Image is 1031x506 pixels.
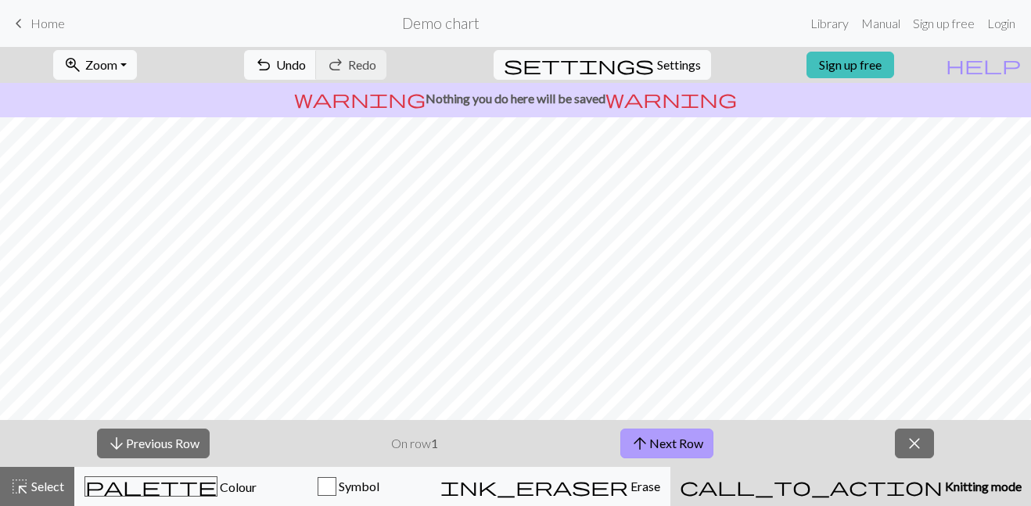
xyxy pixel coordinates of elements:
[402,14,480,32] h2: Demo chart
[657,56,701,74] span: Settings
[217,479,257,494] span: Colour
[29,479,64,493] span: Select
[504,54,654,76] span: settings
[9,13,28,34] span: keyboard_arrow_left
[97,429,210,458] button: Previous Row
[31,16,65,31] span: Home
[605,88,737,109] span: warning
[63,54,82,76] span: zoom_in
[6,89,1025,108] p: Nothing you do here will be saved
[276,57,306,72] span: Undo
[254,54,273,76] span: undo
[670,467,1031,506] button: Knitting mode
[440,475,628,497] span: ink_eraser
[336,479,379,493] span: Symbol
[431,436,438,450] strong: 1
[9,10,65,37] a: Home
[630,432,649,454] span: arrow_upward
[430,467,670,506] button: Erase
[943,479,1022,493] span: Knitting mode
[981,8,1022,39] a: Login
[85,57,117,72] span: Zoom
[74,467,267,506] button: Colour
[620,429,713,458] button: Next Row
[628,479,660,493] span: Erase
[905,432,924,454] span: close
[680,475,943,497] span: call_to_action
[53,50,137,80] button: Zoom
[391,434,438,453] p: On row
[85,475,217,497] span: palette
[244,50,317,80] button: Undo
[907,8,981,39] a: Sign up free
[294,88,426,109] span: warning
[10,475,29,497] span: highlight_alt
[267,467,430,506] button: Symbol
[494,50,711,80] button: SettingsSettings
[504,56,654,74] i: Settings
[107,432,126,454] span: arrow_downward
[806,52,894,78] a: Sign up free
[855,8,907,39] a: Manual
[804,8,855,39] a: Library
[946,54,1021,76] span: help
